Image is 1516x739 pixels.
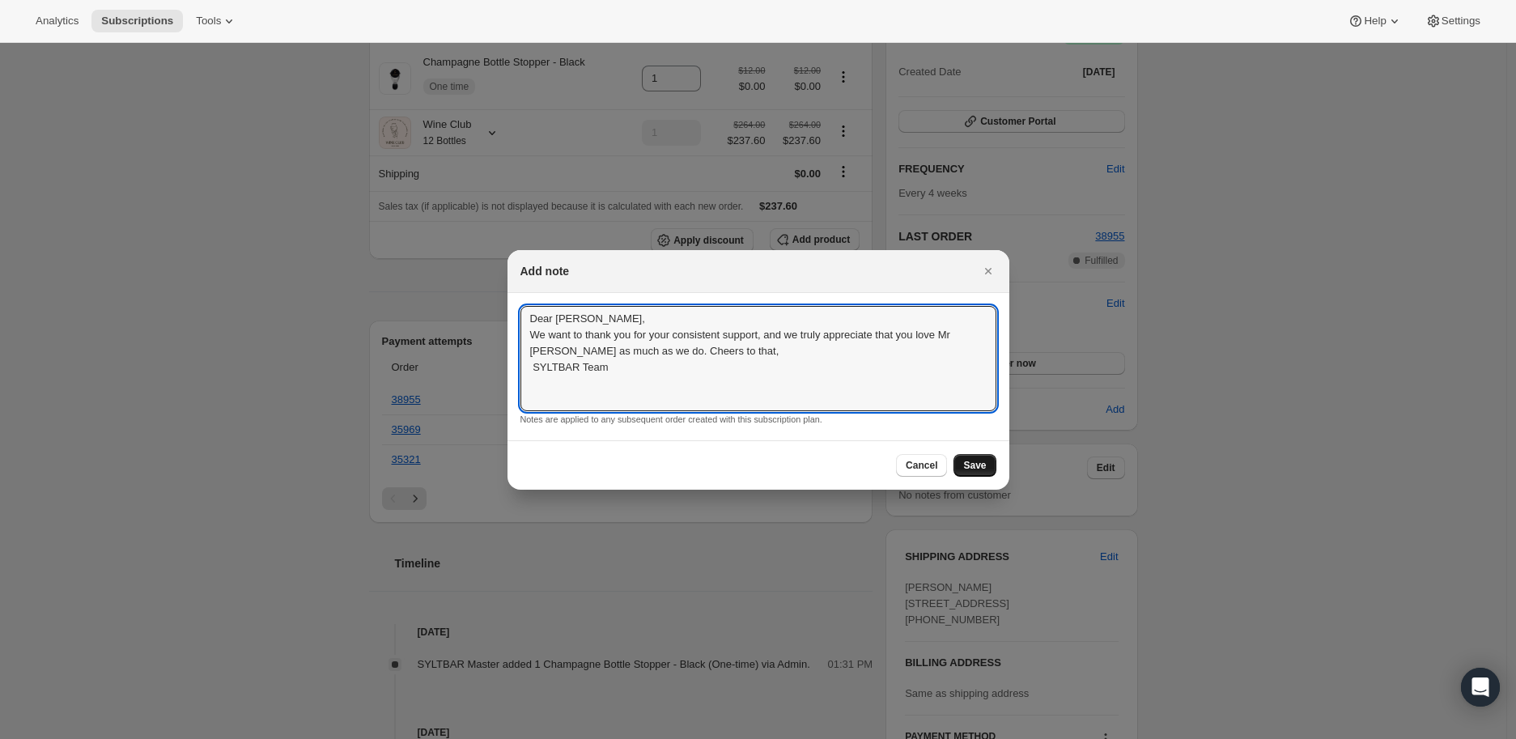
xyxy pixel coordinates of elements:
button: Save [953,454,996,477]
button: Subscriptions [91,10,183,32]
textarea: Dear [PERSON_NAME], We want to thank you for your consistent support, and we truly appreciate tha... [520,306,996,411]
button: Tools [186,10,247,32]
div: Open Intercom Messenger [1461,668,1500,707]
button: Analytics [26,10,88,32]
span: Settings [1442,15,1480,28]
span: Help [1364,15,1386,28]
span: Cancel [906,459,937,472]
span: Analytics [36,15,79,28]
button: Close [977,260,1000,282]
h2: Add note [520,263,570,279]
button: Settings [1416,10,1490,32]
button: Cancel [896,454,947,477]
span: Subscriptions [101,15,173,28]
small: Notes are applied to any subsequent order created with this subscription plan. [520,414,822,424]
span: Save [963,459,986,472]
button: Help [1338,10,1412,32]
span: Tools [196,15,221,28]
